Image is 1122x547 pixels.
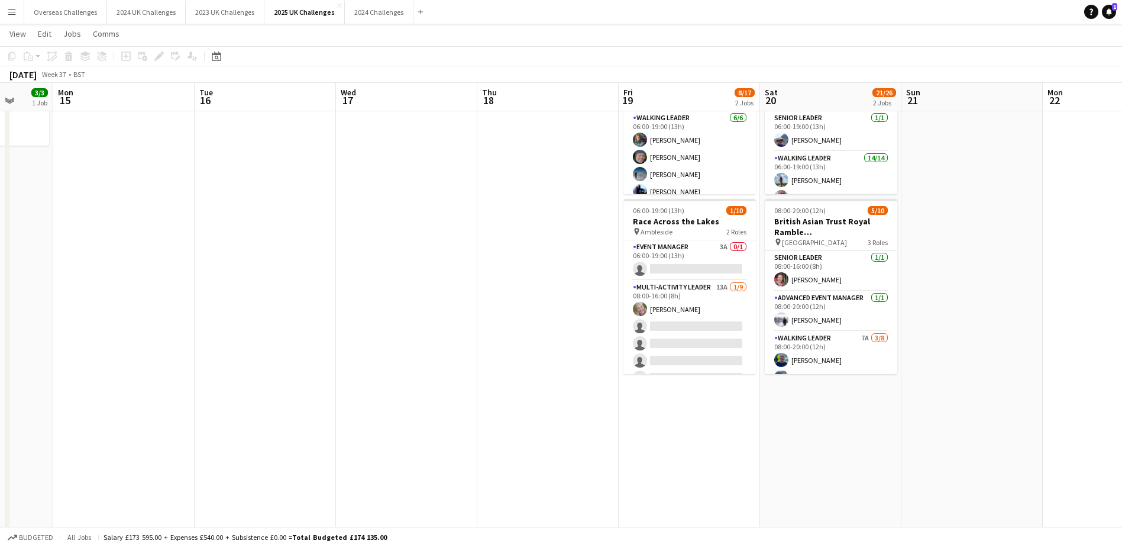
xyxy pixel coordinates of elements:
[6,531,55,544] button: Budgeted
[186,1,264,24] button: 2023 UK Challenges
[1112,3,1117,11] span: 1
[33,26,56,41] a: Edit
[264,1,345,24] button: 2025 UK Challenges
[292,533,387,542] span: Total Budgeted £174 135.00
[19,533,53,542] span: Budgeted
[9,28,26,39] span: View
[88,26,124,41] a: Comms
[73,70,85,79] div: BST
[93,28,119,39] span: Comms
[65,533,93,542] span: All jobs
[38,28,51,39] span: Edit
[345,1,413,24] button: 2024 Challenges
[1102,5,1116,19] a: 1
[104,533,387,542] div: Salary £173 595.00 + Expenses £540.00 + Subsistence £0.00 =
[63,28,81,39] span: Jobs
[39,70,69,79] span: Week 37
[9,69,37,81] div: [DATE]
[5,26,31,41] a: View
[59,26,86,41] a: Jobs
[24,1,107,24] button: Overseas Challenges
[107,1,186,24] button: 2024 UK Challenges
